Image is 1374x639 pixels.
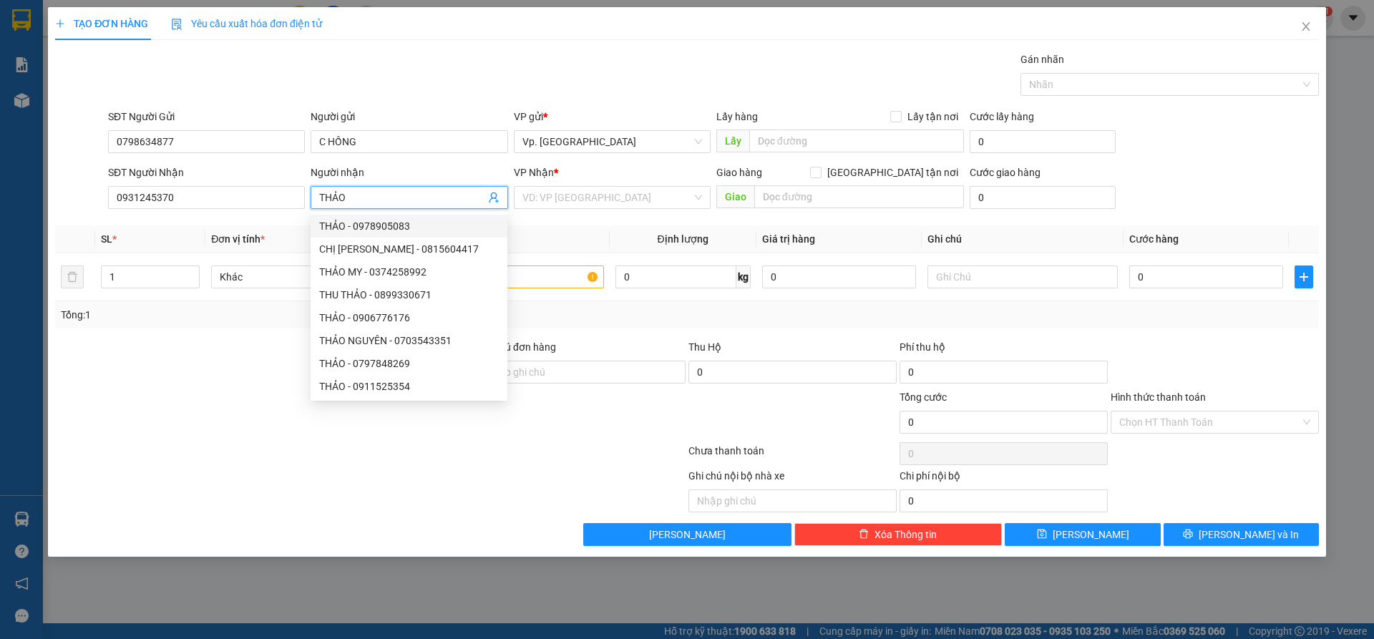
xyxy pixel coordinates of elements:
input: Ghi chú đơn hàng [477,361,686,384]
div: Tổng: 1 [61,307,530,323]
button: delete [61,265,84,288]
input: Ghi Chú [927,265,1118,288]
span: VP Nhận [514,167,554,178]
label: Cước giao hàng [970,167,1041,178]
span: Thu Hộ [688,341,721,353]
div: THU THẢO - 0899330671 [319,287,499,303]
div: THẢO - 0978905083 [311,215,507,238]
div: THẢO - 0978905083 [319,218,499,234]
span: Vp. Phan Rang [522,131,702,152]
input: Cước lấy hàng [970,130,1116,153]
span: TẠO ĐƠN HÀNG [55,18,148,29]
div: THẢO - 0906776176 [311,306,507,329]
button: Close [1286,7,1326,47]
span: Lấy hàng [716,111,758,122]
div: VP gửi [514,109,711,125]
span: Xóa Thông tin [874,527,937,542]
span: delete [859,529,869,540]
span: user-add [488,192,500,203]
label: Cước lấy hàng [970,111,1034,122]
span: close [1300,21,1312,32]
img: icon [171,19,182,30]
input: Cước giao hàng [970,186,1116,209]
span: Lấy tận nơi [902,109,964,125]
button: deleteXóa Thông tin [794,523,1003,546]
span: Khác [220,266,393,288]
div: THẢO - 0797848269 [319,356,499,371]
div: Chưa thanh toán [687,443,898,468]
div: CHỊ THẢO - 0815604417 [311,238,507,260]
input: 0 [762,265,916,288]
div: Ghi chú nội bộ nhà xe [688,468,897,489]
span: printer [1183,529,1193,540]
button: plus [1295,265,1313,288]
span: Đơn vị tính [211,233,265,245]
div: THẢO MY - 0374258992 [319,264,499,280]
div: THẢO - 0797848269 [311,352,507,375]
span: Lấy [716,130,749,152]
span: Giao [716,185,754,208]
span: kg [736,265,751,288]
span: Tổng cước [900,391,947,403]
div: Người nhận [311,165,507,180]
div: SĐT Người Gửi [108,109,305,125]
div: THẢO NGUYÊN - 0703543351 [319,333,499,348]
span: [GEOGRAPHIC_DATA] tận nơi [822,165,964,180]
span: Định lượng [658,233,708,245]
span: save [1037,529,1047,540]
div: SĐT Người Nhận [108,165,305,180]
span: Yêu cầu xuất hóa đơn điện tử [171,18,322,29]
span: plus [1295,271,1312,283]
span: Cước hàng [1129,233,1179,245]
div: THẢO MY - 0374258992 [311,260,507,283]
input: Dọc đường [754,185,964,208]
div: THẢO - 0911525354 [319,379,499,394]
span: Giao hàng [716,167,762,178]
button: save[PERSON_NAME] [1005,523,1160,546]
span: plus [55,19,65,29]
div: THẢO - 0911525354 [311,375,507,398]
input: Dọc đường [749,130,964,152]
label: Gán nhãn [1020,54,1064,65]
button: printer[PERSON_NAME] và In [1164,523,1319,546]
th: Ghi chú [922,225,1124,253]
div: THU THẢO - 0899330671 [311,283,507,306]
div: THẢO NGUYÊN - 0703543351 [311,329,507,352]
span: SL [101,233,112,245]
span: [PERSON_NAME] [1053,527,1129,542]
label: Ghi chú đơn hàng [477,341,556,353]
label: Hình thức thanh toán [1111,391,1206,403]
div: Phí thu hộ [900,339,1108,361]
div: Chi phí nội bộ [900,468,1108,489]
span: [PERSON_NAME] [649,527,726,542]
input: Nhập ghi chú [688,489,897,512]
div: Người gửi [311,109,507,125]
div: THẢO - 0906776176 [319,310,499,326]
button: [PERSON_NAME] [583,523,791,546]
span: [PERSON_NAME] và In [1199,527,1299,542]
input: VD: Bàn, Ghế [413,265,603,288]
span: Giá trị hàng [762,233,815,245]
div: CHỊ [PERSON_NAME] - 0815604417 [319,241,499,257]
